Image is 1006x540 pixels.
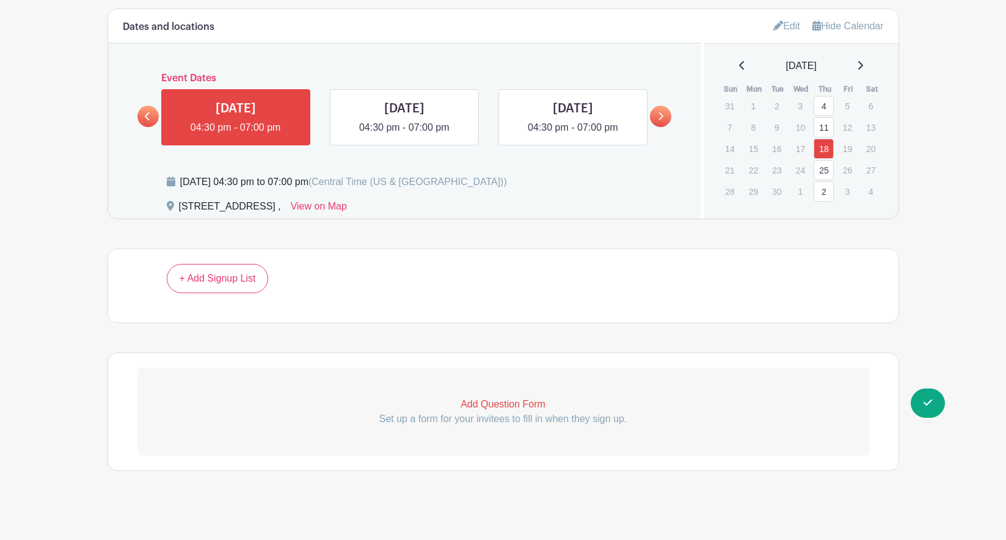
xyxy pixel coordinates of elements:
[767,97,787,115] p: 2
[767,161,787,180] p: 23
[837,83,861,95] th: Fri
[720,139,740,158] p: 14
[766,83,790,95] th: Tue
[767,139,787,158] p: 16
[159,73,651,84] h6: Event Dates
[743,83,767,95] th: Mon
[179,199,281,219] div: [STREET_ADDRESS] ,
[837,139,858,158] p: 19
[743,118,764,137] p: 8
[812,21,883,31] a: Hide Calendar
[861,182,881,201] p: 4
[291,199,347,219] a: View on Map
[137,368,869,456] a: Add Question Form Set up a form for your invitees to fill in when they sign up.
[861,161,881,180] p: 27
[790,161,811,180] p: 24
[308,177,507,187] span: (Central Time (US & [GEOGRAPHIC_DATA]))
[837,118,858,137] p: 12
[137,412,869,426] p: Set up a form for your invitees to fill in when they sign up.
[743,182,764,201] p: 29
[814,181,834,202] a: 2
[786,59,817,73] span: [DATE]
[860,83,884,95] th: Sat
[814,117,834,137] a: 11
[767,118,787,137] p: 9
[814,160,834,180] a: 25
[720,182,740,201] p: 28
[167,264,269,293] a: + Add Signup List
[720,161,740,180] p: 21
[719,83,743,95] th: Sun
[743,139,764,158] p: 15
[123,21,214,33] h6: Dates and locations
[814,139,834,159] a: 18
[790,118,811,137] p: 10
[814,96,834,116] a: 4
[790,97,811,115] p: 3
[837,161,858,180] p: 26
[137,397,869,412] p: Add Question Form
[837,182,858,201] p: 3
[790,83,814,95] th: Wed
[720,97,740,115] p: 31
[790,182,811,201] p: 1
[837,97,858,115] p: 5
[861,118,881,137] p: 13
[861,97,881,115] p: 6
[773,16,800,36] a: Edit
[861,139,881,158] p: 20
[767,182,787,201] p: 30
[743,97,764,115] p: 1
[790,139,811,158] p: 17
[813,83,837,95] th: Thu
[180,175,507,189] div: [DATE] 04:30 pm to 07:00 pm
[720,118,740,137] p: 7
[743,161,764,180] p: 22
